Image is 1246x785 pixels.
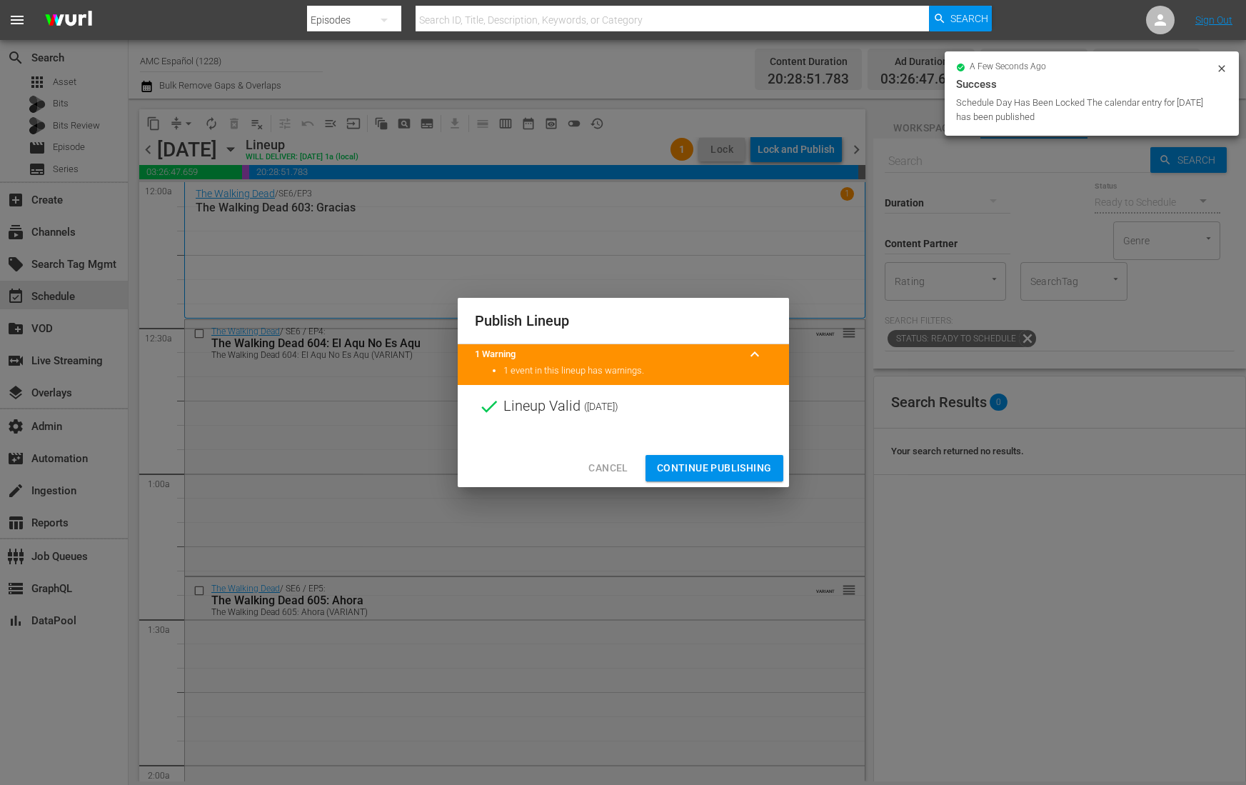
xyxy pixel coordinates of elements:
[475,348,738,361] title: 1 Warning
[956,76,1227,93] div: Success
[458,385,789,428] div: Lineup Valid
[738,337,772,371] button: keyboard_arrow_up
[34,4,103,37] img: ans4CAIJ8jUAAAAAAAAAAAAAAAAAAAAAAAAgQb4GAAAAAAAAAAAAAAAAAAAAAAAAJMjXAAAAAAAAAAAAAAAAAAAAAAAAgAT5G...
[1195,14,1232,26] a: Sign Out
[657,459,772,477] span: Continue Publishing
[9,11,26,29] span: menu
[584,396,618,417] span: ( [DATE] )
[588,459,628,477] span: Cancel
[956,96,1212,124] div: Schedule Day Has Been Locked The calendar entry for [DATE] has been published
[970,61,1046,73] span: a few seconds ago
[645,455,783,481] button: Continue Publishing
[503,364,772,378] li: 1 event in this lineup has warnings.
[577,455,639,481] button: Cancel
[746,346,763,363] span: keyboard_arrow_up
[950,6,988,31] span: Search
[475,309,772,332] h2: Publish Lineup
